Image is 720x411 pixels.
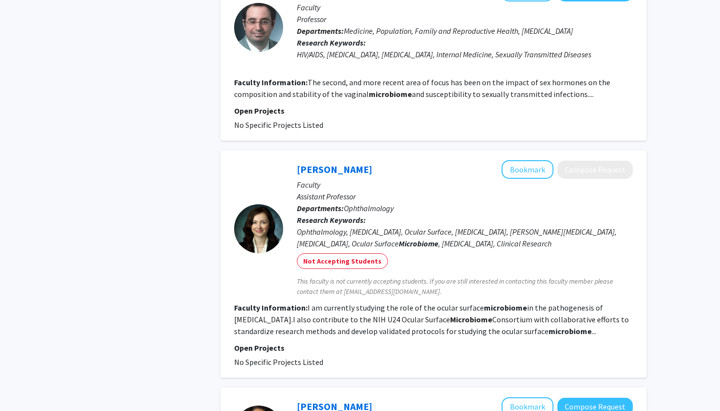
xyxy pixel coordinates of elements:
[297,48,633,60] div: HIV/AIDS, [MEDICAL_DATA], [MEDICAL_DATA], Internal Medicine, Sexually Transmitted Diseases
[7,367,42,404] iframe: Chat
[297,1,633,13] p: Faculty
[234,120,323,130] span: No Specific Projects Listed
[549,326,592,336] b: microbiome
[297,38,366,48] b: Research Keywords:
[234,357,323,367] span: No Specific Projects Listed
[297,191,633,202] p: Assistant Professor
[234,303,629,336] fg-read-more: I am currently studying the role of the ocular surface in the pathogenesis of [MEDICAL_DATA].I al...
[399,239,438,248] b: Microbiome
[557,161,633,179] button: Compose Request to Sezen Karakus
[297,203,344,213] b: Departments:
[297,253,388,269] mat-chip: Not Accepting Students
[297,179,633,191] p: Faculty
[297,215,366,225] b: Research Keywords:
[234,342,633,354] p: Open Projects
[234,77,610,99] fg-read-more: The second, and more recent area of focus has been on the impact of sex hormones on the compositi...
[297,276,633,297] span: This faculty is not currently accepting students. If you are still interested in contacting this ...
[450,314,492,324] b: Microbiome
[297,226,633,249] div: Ophthalmology, [MEDICAL_DATA], Ocular Surface, [MEDICAL_DATA], [PERSON_NAME][MEDICAL_DATA], [MEDI...
[502,160,553,179] button: Add Sezen Karakus to Bookmarks
[234,77,308,87] b: Faculty Information:
[234,303,308,313] b: Faculty Information:
[297,13,633,25] p: Professor
[344,26,573,36] span: Medicine, Population, Family and Reproductive Health, [MEDICAL_DATA]
[234,105,633,117] p: Open Projects
[344,203,394,213] span: Ophthalmology
[369,89,412,99] b: microbiome
[297,163,372,175] a: [PERSON_NAME]
[297,26,344,36] b: Departments:
[484,303,527,313] b: microbiome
